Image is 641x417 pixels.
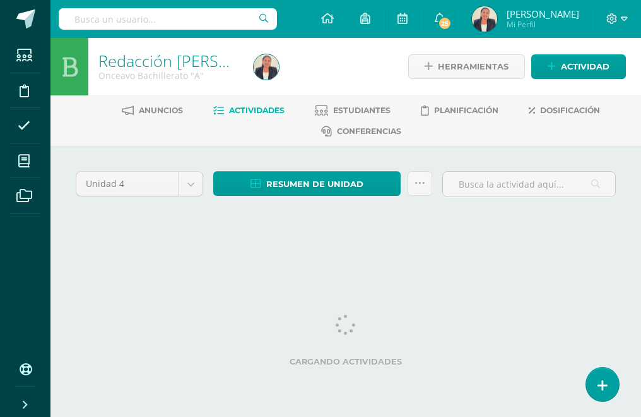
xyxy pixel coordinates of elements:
span: Dosificación [540,106,600,115]
span: Herramientas [438,55,509,78]
a: Anuncios [122,100,183,121]
label: Cargando actividades [76,357,616,366]
span: Actividades [229,106,285,115]
a: Unidad 4 [76,172,203,196]
a: Resumen de unidad [213,171,401,196]
a: Herramientas [408,54,525,79]
a: Conferencias [321,121,401,142]
span: Estudiantes [333,106,391,115]
a: Redacción [PERSON_NAME] V [98,50,310,71]
a: Planificación [421,100,498,121]
img: 8bc7430e3f8928aa100dcf47602cf1d2.png [254,54,279,80]
span: Actividad [561,55,609,78]
img: 8bc7430e3f8928aa100dcf47602cf1d2.png [472,6,497,32]
input: Busca un usuario... [59,8,277,30]
a: Dosificación [529,100,600,121]
span: Anuncios [139,106,183,115]
span: Conferencias [337,126,401,136]
div: Onceavo Bachillerato 'A' [98,69,238,82]
span: Planificación [434,106,498,115]
a: Estudiantes [315,100,391,121]
span: 25 [438,16,452,30]
input: Busca la actividad aquí... [443,172,615,196]
h1: Redacción Bach V [98,52,238,69]
span: [PERSON_NAME] [507,8,579,20]
a: Actividad [531,54,626,79]
span: Unidad 4 [86,172,169,196]
a: Actividades [213,100,285,121]
span: Resumen de unidad [266,172,363,196]
span: Mi Perfil [507,19,579,30]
